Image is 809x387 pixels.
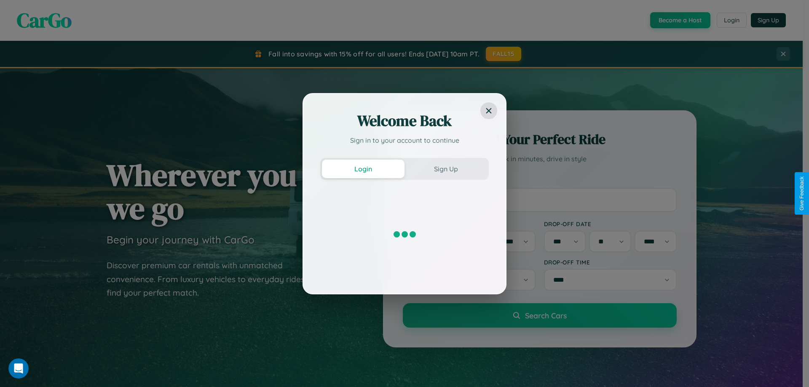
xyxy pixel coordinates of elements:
button: Sign Up [404,160,487,178]
button: Login [322,160,404,178]
p: Sign in to your account to continue [320,135,489,145]
div: Give Feedback [799,176,805,211]
iframe: Intercom live chat [8,358,29,379]
h2: Welcome Back [320,111,489,131]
